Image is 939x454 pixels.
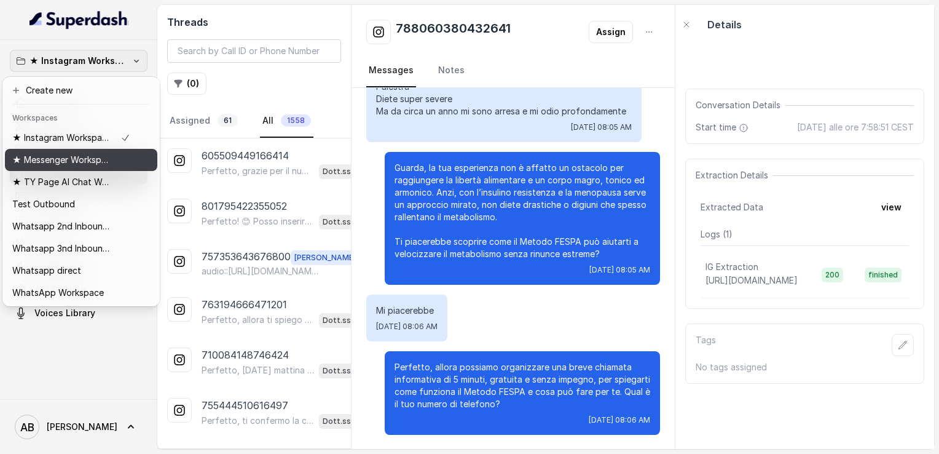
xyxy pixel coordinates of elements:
[12,285,104,300] p: WhatsApp Workspace
[5,79,157,102] button: Create new
[12,175,111,189] p: ★ TY Page AI Chat Workspace
[12,153,111,167] p: ★ Messenger Workspace
[5,107,157,127] header: Workspaces
[12,197,75,212] p: Test Outbound
[12,219,111,234] p: Whatsapp 2nd Inbound BM5
[12,241,111,256] p: Whatsapp 3nd Inbound BM5
[10,50,147,72] button: ★ Instagram Workspace
[2,77,160,306] div: ★ Instagram Workspace
[12,130,111,145] p: ★ Instagram Workspace
[29,54,128,68] p: ★ Instagram Workspace
[12,263,81,278] p: Whatsapp direct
